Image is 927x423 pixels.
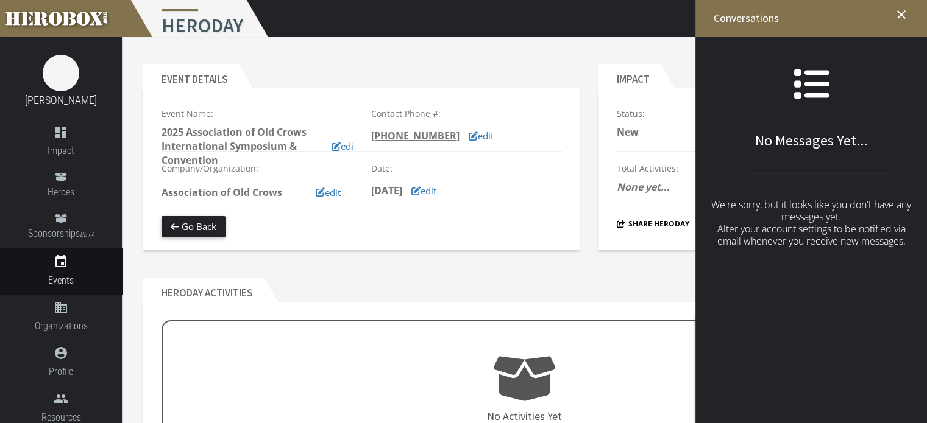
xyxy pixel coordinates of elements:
[371,107,563,121] p: Contact Phone #:
[143,64,580,250] section: Event Details
[617,217,689,231] button: Share HeroDay
[371,184,402,197] b: [DATE]
[617,125,639,139] b: New
[598,64,661,88] h2: Impact
[80,231,94,239] small: BETA
[162,161,353,175] p: Company/Organization:
[162,107,353,121] p: Event Name:
[143,64,239,88] h2: Event Details
[371,161,563,175] p: Date:
[460,125,503,147] button: edit
[322,136,352,157] button: edit
[402,180,446,201] button: edit
[307,182,350,203] button: edit
[617,161,743,175] p: Total Activities:
[894,7,909,22] i: close
[371,129,460,142] tcxspan: Call 703-302-9969 via 3CX
[598,64,906,250] section: Impact
[25,94,97,107] a: [PERSON_NAME]
[43,55,79,91] img: image
[162,186,282,199] b: Association of Old Crows
[617,180,670,194] i: None yet...
[54,254,68,269] i: event
[617,107,743,121] p: Status:
[162,125,307,167] b: 2025 Association of Old Crows International Symposium & Convention
[695,66,927,149] h2: No Messages Yet...
[711,198,911,223] span: We're sorry, but it looks like you don't have any messages yet.
[714,11,779,25] span: Conversations
[717,222,906,248] span: Alter your account settings to be notified via email whenever you receive new messages.
[487,410,562,422] h4: No Activities Yet
[695,37,927,298] div: No Messages Yet...
[162,216,226,237] button: Go Back
[143,278,264,302] h2: HeroDay Activities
